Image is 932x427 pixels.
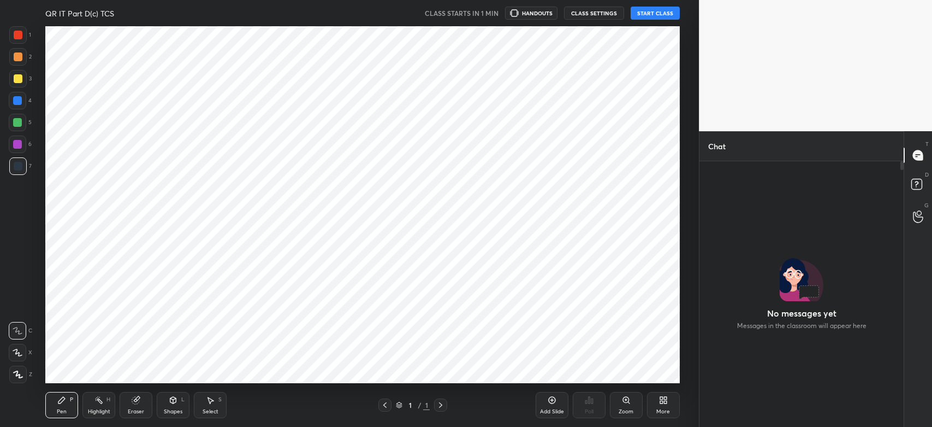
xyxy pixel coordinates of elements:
h5: CLASS STARTS IN 1 MIN [425,8,498,18]
div: 1 [405,402,415,408]
div: 4 [9,92,32,109]
div: Eraser [128,409,144,414]
h4: QR IT Part D(c) TCS [45,8,114,19]
button: START CLASS [631,7,680,20]
div: H [106,397,110,402]
p: Chat [699,132,734,161]
div: 2 [9,48,32,66]
div: More [656,409,670,414]
div: S [218,397,222,402]
p: G [924,201,929,209]
div: 7 [9,157,32,175]
button: HANDOUTS [505,7,557,20]
div: Select [203,409,218,414]
div: C [9,322,32,340]
div: Zoom [619,409,633,414]
p: T [925,140,929,148]
div: X [9,344,32,361]
div: Pen [57,409,67,414]
div: P [70,397,73,402]
div: / [418,402,421,408]
p: D [925,171,929,179]
div: 6 [9,136,32,153]
div: L [181,397,185,402]
div: Highlight [88,409,110,414]
div: Add Slide [540,409,564,414]
div: 5 [9,114,32,131]
div: 1 [423,400,430,410]
div: 1 [9,26,31,44]
div: 3 [9,70,32,87]
button: CLASS SETTINGS [564,7,624,20]
div: Shapes [164,409,182,414]
div: Z [9,366,32,383]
